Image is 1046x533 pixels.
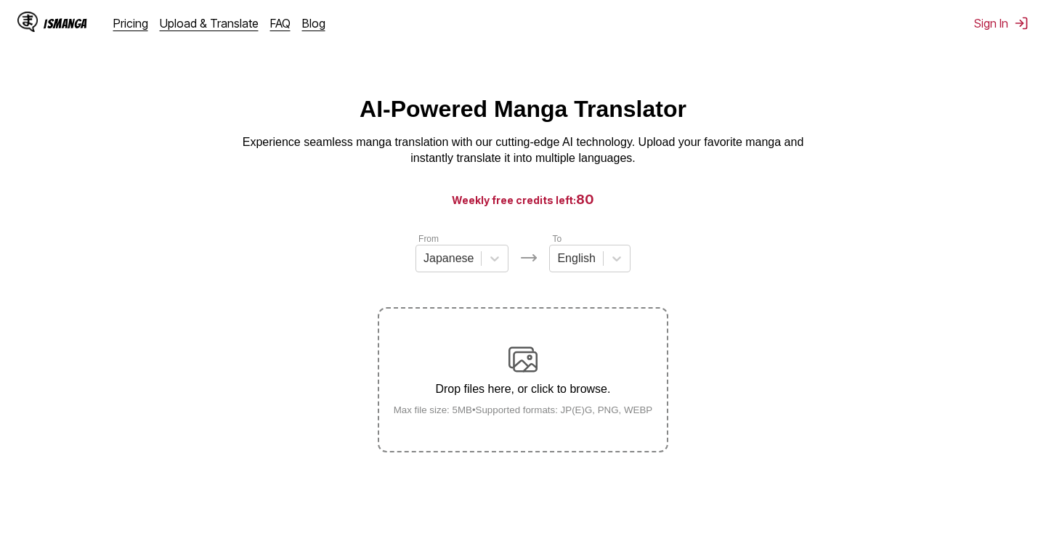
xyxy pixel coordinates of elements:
div: IsManga [44,17,87,30]
a: FAQ [270,16,291,30]
a: Blog [302,16,325,30]
small: Max file size: 5MB • Supported formats: JP(E)G, PNG, WEBP [382,404,665,415]
label: To [552,234,561,244]
p: Experience seamless manga translation with our cutting-edge AI technology. Upload your favorite m... [232,134,814,167]
a: IsManga LogoIsManga [17,12,113,35]
img: Sign out [1014,16,1029,30]
span: 80 [576,192,594,207]
p: Drop files here, or click to browse. [382,383,665,396]
h3: Weekly free credits left: [35,190,1011,208]
h1: AI-Powered Manga Translator [360,96,686,123]
button: Sign In [974,16,1029,30]
a: Pricing [113,16,148,30]
img: IsManga Logo [17,12,38,32]
label: From [418,234,439,244]
img: Languages icon [520,249,538,266]
a: Upload & Translate [160,16,259,30]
